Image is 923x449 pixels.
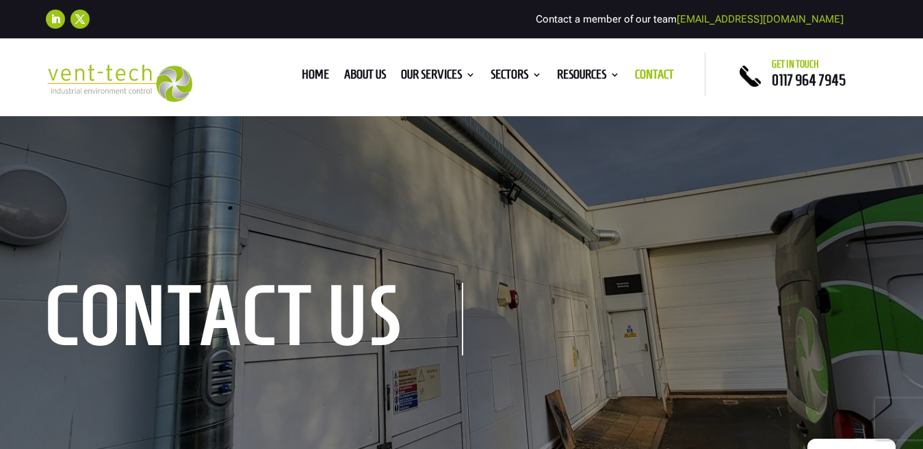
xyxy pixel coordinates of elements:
a: About us [344,70,386,85]
img: 2023-09-27T08_35_16.549ZVENT-TECH---Clear-background [46,64,192,102]
h1: contact us [46,283,463,355]
a: Contact [635,70,674,85]
a: 0117 964 7945 [772,72,846,88]
a: Home [302,70,329,85]
span: Contact a member of our team [536,13,844,25]
a: Our Services [401,70,476,85]
a: Follow on X [70,10,90,29]
span: Get in touch [772,59,819,70]
a: Follow on LinkedIn [46,10,65,29]
a: Sectors [491,70,542,85]
a: [EMAIL_ADDRESS][DOMAIN_NAME] [677,13,844,25]
a: Resources [557,70,620,85]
